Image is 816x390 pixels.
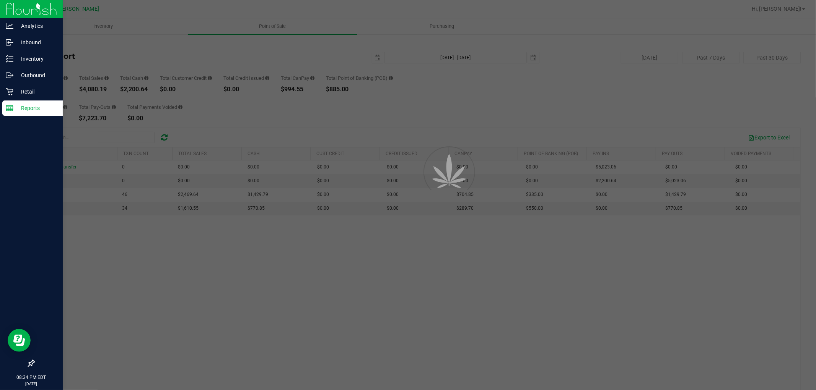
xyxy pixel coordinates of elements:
[6,39,13,46] inline-svg: Inbound
[13,21,59,31] p: Analytics
[6,104,13,112] inline-svg: Reports
[6,55,13,63] inline-svg: Inventory
[6,71,13,79] inline-svg: Outbound
[13,104,59,113] p: Reports
[6,22,13,30] inline-svg: Analytics
[6,88,13,95] inline-svg: Retail
[13,87,59,96] p: Retail
[3,381,59,387] p: [DATE]
[13,71,59,80] p: Outbound
[3,374,59,381] p: 08:34 PM EDT
[13,54,59,63] p: Inventory
[13,38,59,47] p: Inbound
[8,329,31,352] iframe: Resource center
